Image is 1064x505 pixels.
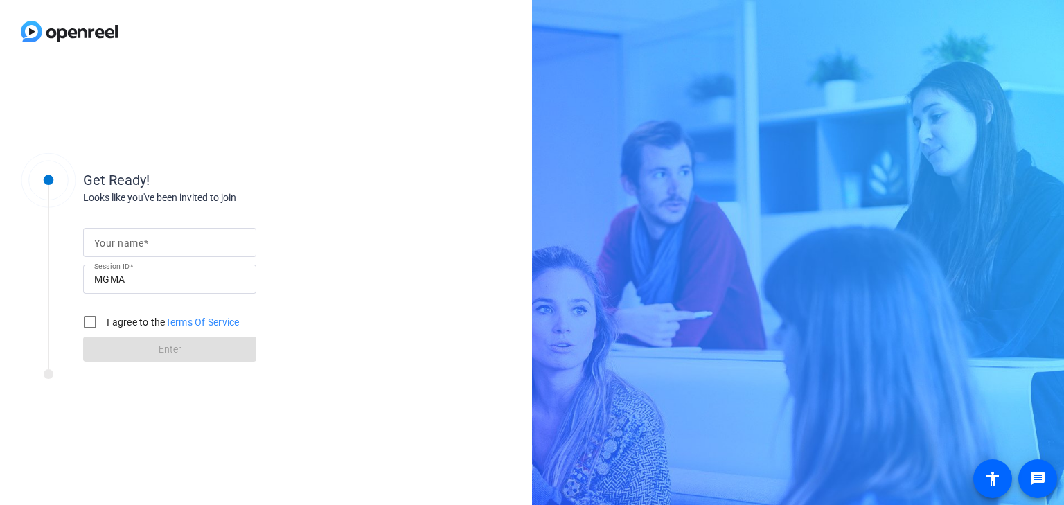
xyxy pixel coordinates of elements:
mat-label: Session ID [94,262,130,270]
label: I agree to the [104,315,240,329]
a: Terms Of Service [166,317,240,328]
mat-icon: message [1029,470,1046,487]
mat-label: Your name [94,238,143,249]
div: Looks like you've been invited to join [83,191,360,205]
mat-icon: accessibility [984,470,1001,487]
div: Get Ready! [83,170,360,191]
